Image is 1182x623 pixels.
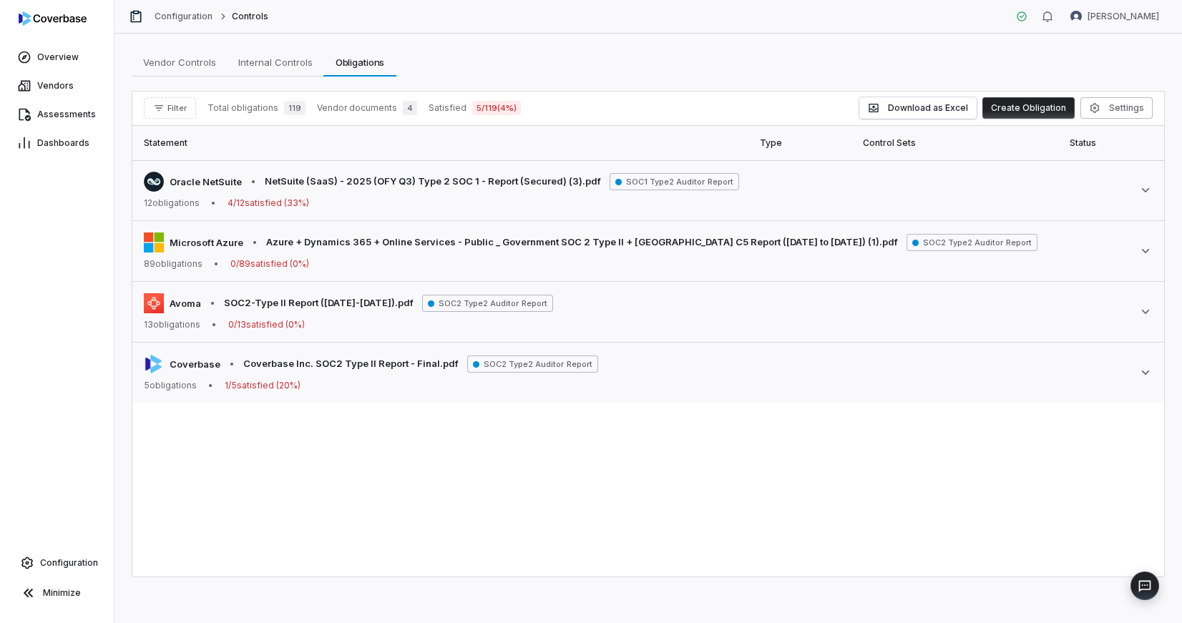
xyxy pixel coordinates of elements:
span: Coverbase Inc. SOC2 Type II Report - Final.pdf [243,357,459,371]
img: logo-D7KZi-bG.svg [19,11,87,26]
span: Overview [37,51,79,63]
a: Vendors [3,73,111,99]
th: Control Sets [854,126,1060,160]
a: Dashboards [3,130,111,156]
span: Total obligations [207,102,278,114]
button: Minimize [6,579,108,607]
span: 119 [284,101,306,115]
span: Oracle NetSuite [170,175,242,188]
span: 5 / 119 ( 4 %) [472,101,521,115]
span: • [250,175,256,189]
a: Configuration [6,550,108,576]
span: SOC2-Type II Report ([DATE]-[DATE]).pdf [224,296,414,310]
span: • [211,197,216,209]
span: • [210,296,215,310]
button: Settings [1080,97,1153,119]
span: Satisfied [429,102,467,114]
th: Status [1061,126,1164,160]
span: Microsoft Azure [170,236,243,249]
span: Minimize [43,587,81,599]
button: Create Obligation [982,97,1075,119]
span: Filter [167,103,187,114]
span: 13 obligations [144,319,200,330]
span: • [252,235,258,250]
span: SOC1 Type2 Auditor Report [610,173,739,190]
span: 5 obligations [144,380,197,391]
span: 4 / 12 satisfied ( 33 %) [228,197,309,209]
span: Avoma [170,297,201,310]
span: Azure + Dynamics 365 + Online Services - Public _ Government SOC 2 Type II + [GEOGRAPHIC_DATA] C5... [266,235,898,250]
span: NetSuite (SaaS) - 2025 (OFY Q3) Type 2 SOC 1 - Report (Secured) (3).pdf [265,175,601,189]
img: Chintha Anil Kumar avatar [1070,11,1082,22]
span: SOC2 Type2 Auditor Report [467,355,598,373]
span: • [212,319,217,330]
span: 4 [403,101,417,115]
a: Overview [3,44,111,70]
a: Assessments [3,102,111,127]
span: 89 obligations [144,258,202,270]
span: Vendor Controls [137,53,222,72]
span: Controls [232,11,268,22]
span: • [214,258,219,270]
span: [PERSON_NAME] [1088,11,1159,22]
span: Obligations [330,53,391,72]
span: Configuration [40,557,98,569]
span: • [208,380,213,391]
th: Statement [132,126,751,160]
button: Download as Excel [859,97,977,119]
th: Type [751,126,854,160]
span: • [229,357,235,371]
span: Dashboards [37,137,89,149]
a: Configuration [155,11,213,22]
span: 0 / 89 satisfied ( 0 %) [230,258,309,270]
span: SOC2 Type2 Auditor Report [422,295,553,312]
span: 1 / 5 satisfied ( 20 %) [225,380,301,391]
span: Internal Controls [233,53,318,72]
button: Chintha Anil Kumar avatar[PERSON_NAME] [1062,6,1168,27]
button: Filter [144,97,196,119]
span: Assessments [37,109,96,120]
span: Vendors [37,80,74,92]
span: Coverbase [170,358,220,371]
span: SOC2 Type2 Auditor Report [907,234,1037,251]
span: Vendor documents [317,102,397,114]
span: 0 / 13 satisfied ( 0 %) [228,319,305,330]
span: 12 obligations [144,197,200,209]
